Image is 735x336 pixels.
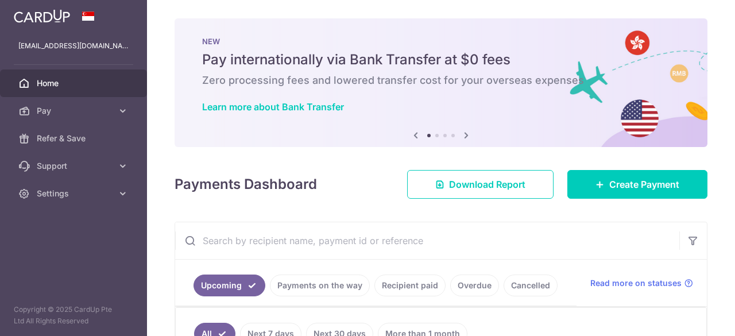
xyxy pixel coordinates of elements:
[37,188,113,199] span: Settings
[590,277,693,289] a: Read more on statuses
[175,222,679,259] input: Search by recipient name, payment id or reference
[175,174,317,195] h4: Payments Dashboard
[37,133,113,144] span: Refer & Save
[407,170,554,199] a: Download Report
[194,275,265,296] a: Upcoming
[450,275,499,296] a: Overdue
[270,275,370,296] a: Payments on the way
[202,74,680,87] h6: Zero processing fees and lowered transfer cost for your overseas expenses
[609,177,679,191] span: Create Payment
[202,101,344,113] a: Learn more about Bank Transfer
[449,177,525,191] span: Download Report
[374,275,446,296] a: Recipient paid
[590,277,682,289] span: Read more on statuses
[14,9,70,23] img: CardUp
[202,51,680,69] h5: Pay internationally via Bank Transfer at $0 fees
[37,160,113,172] span: Support
[504,275,558,296] a: Cancelled
[18,40,129,52] p: [EMAIL_ADDRESS][DOMAIN_NAME]
[567,170,707,199] a: Create Payment
[37,78,113,89] span: Home
[202,37,680,46] p: NEW
[175,18,707,147] img: Bank transfer banner
[37,105,113,117] span: Pay
[661,302,724,330] iframe: Opens a widget where you can find more information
